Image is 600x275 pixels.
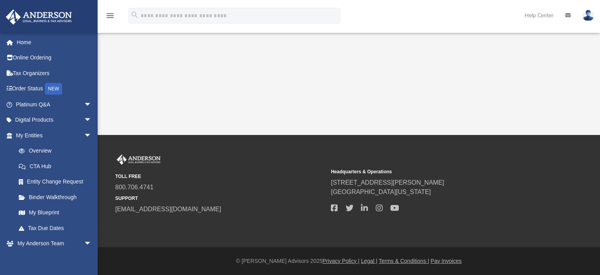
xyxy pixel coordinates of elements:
[5,128,104,143] a: My Entitiesarrow_drop_down
[331,179,444,186] a: [STREET_ADDRESS][PERSON_NAME]
[11,174,104,190] a: Entity Change Request
[98,257,600,265] div: © [PERSON_NAME] Advisors 2025
[84,236,100,252] span: arrow_drop_down
[84,97,100,113] span: arrow_drop_down
[5,81,104,97] a: Order StatusNEW
[115,173,325,180] small: TOLL FREE
[130,11,139,19] i: search
[5,236,100,252] a: My Anderson Teamarrow_drop_down
[361,258,377,264] a: Legal |
[115,184,154,191] a: 800.706.4741
[582,10,594,21] img: User Pic
[105,11,115,20] i: menu
[115,195,325,202] small: SUPPORT
[5,34,104,50] a: Home
[84,112,100,128] span: arrow_drop_down
[323,258,360,264] a: Privacy Policy |
[11,158,104,174] a: CTA Hub
[5,112,104,128] a: Digital Productsarrow_drop_down
[4,9,74,25] img: Anderson Advisors Platinum Portal
[5,65,104,81] a: Tax Organizers
[331,189,431,195] a: [GEOGRAPHIC_DATA][US_STATE]
[5,97,104,112] a: Platinum Q&Aarrow_drop_down
[430,258,461,264] a: Pay Invoices
[5,50,104,66] a: Online Ordering
[45,83,62,95] div: NEW
[379,258,429,264] a: Terms & Conditions |
[331,168,541,175] small: Headquarters & Operations
[11,220,104,236] a: Tax Due Dates
[84,128,100,144] span: arrow_drop_down
[11,143,104,159] a: Overview
[115,155,162,165] img: Anderson Advisors Platinum Portal
[105,15,115,20] a: menu
[11,189,104,205] a: Binder Walkthrough
[11,205,100,221] a: My Blueprint
[115,206,221,212] a: [EMAIL_ADDRESS][DOMAIN_NAME]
